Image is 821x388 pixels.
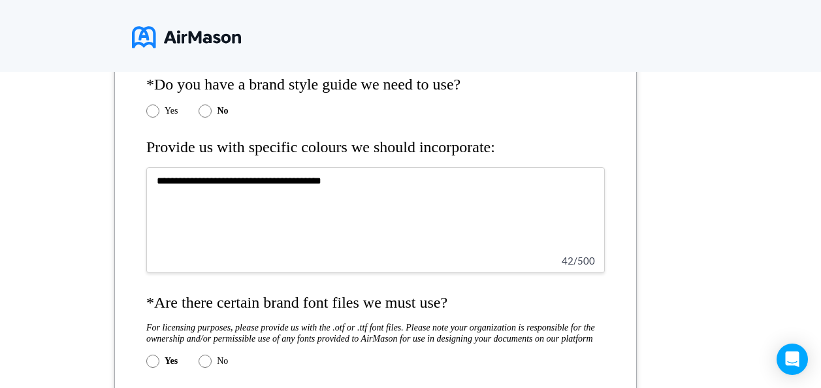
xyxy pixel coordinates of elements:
[146,322,605,344] h5: For licensing purposes, please provide us with the .otf or .ttf font files. Please note your orga...
[165,106,178,116] label: Yes
[562,255,595,267] span: 42 / 500
[777,344,808,375] div: Open Intercom Messenger
[217,106,228,116] label: No
[146,138,605,157] h4: Provide us with specific colours we should incorporate:
[217,356,228,366] label: No
[132,21,241,54] img: logo
[146,294,605,312] h4: *Are there certain brand font files we must use?
[146,76,605,94] h4: *Do you have a brand style guide we need to use?
[165,356,178,366] label: Yes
